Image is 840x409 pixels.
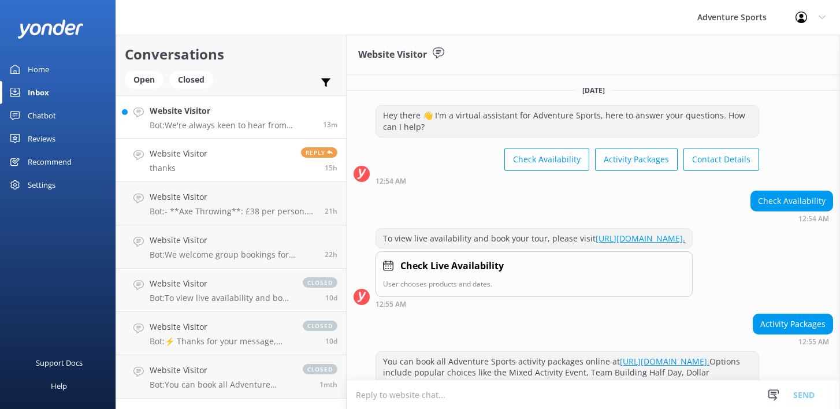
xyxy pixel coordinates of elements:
[125,43,337,65] h2: Conversations
[28,150,72,173] div: Recommend
[303,364,337,374] span: closed
[376,352,759,394] div: You can book all Adventure Sports activity packages online at Options include popular choices lik...
[376,177,759,185] div: Sep 08 2025 12:54am (UTC +01:00) Europe/London
[116,225,346,269] a: Website VisitorBot:We welcome group bookings for occasions like stag dos and can help tailor the ...
[753,314,832,334] div: Activity Packages
[325,293,337,303] span: Aug 28 2025 09:48pm (UTC +01:00) Europe/London
[683,148,759,171] button: Contact Details
[376,300,693,308] div: Sep 08 2025 12:55am (UTC +01:00) Europe/London
[301,147,337,158] span: Reply
[150,380,291,390] p: Bot: You can book all Adventure Sports activity packages online at [URL][DOMAIN_NAME]. Options in...
[36,351,83,374] div: Support Docs
[798,339,829,345] strong: 12:55 AM
[150,147,207,160] h4: Website Visitor
[28,104,56,127] div: Chatbot
[751,191,832,211] div: Check Availability
[28,173,55,196] div: Settings
[150,250,316,260] p: Bot: We welcome group bookings for occasions like stag dos and can help tailor the experience to ...
[319,380,337,389] span: Aug 07 2025 12:45am (UTC +01:00) Europe/London
[150,191,316,203] h4: Website Visitor
[620,356,709,367] a: [URL][DOMAIN_NAME].
[116,312,346,355] a: Website VisitorBot:⚡ Thanks for your message, we'll get back to you as soon as we can. You're als...
[150,105,314,117] h4: Website Visitor
[169,71,213,88] div: Closed
[376,178,406,185] strong: 12:54 AM
[325,336,337,346] span: Aug 28 2025 05:14pm (UTC +01:00) Europe/London
[750,214,833,222] div: Sep 08 2025 12:54am (UTC +01:00) Europe/London
[28,58,49,81] div: Home
[325,163,337,173] span: Sep 08 2025 12:55am (UTC +01:00) Europe/London
[325,250,337,259] span: Sep 07 2025 06:06pm (UTC +01:00) Europe/London
[116,355,346,399] a: Website VisitorBot:You can book all Adventure Sports activity packages online at [URL][DOMAIN_NAM...
[150,120,314,131] p: Bot: We're always keen to hear from enthusiastic people who’d like to join the Adventure Sports t...
[51,374,67,397] div: Help
[798,215,829,222] strong: 12:54 AM
[376,106,759,136] div: Hey there 👋 I'm a virtual assistant for Adventure Sports, here to answer your questions. How can ...
[595,148,678,171] button: Activity Packages
[125,71,163,88] div: Open
[575,85,612,95] span: [DATE]
[303,277,337,288] span: closed
[383,278,685,289] p: User chooses products and dates.
[504,148,589,171] button: Check Availability
[116,95,346,139] a: Website VisitorBot:We're always keen to hear from enthusiastic people who’d like to join the Adve...
[150,206,316,217] p: Bot: - **Axe Throwing**: £38 per person. For 8 adults, it would be £304. - **Clay Shooting**: Pri...
[150,364,291,377] h4: Website Visitor
[116,139,346,182] a: Website VisitorthanksReply15h
[358,47,427,62] h3: Website Visitor
[125,73,169,85] a: Open
[400,259,504,274] h4: Check Live Availability
[17,20,84,39] img: yonder-white-logo.png
[150,277,291,290] h4: Website Visitor
[150,321,291,333] h4: Website Visitor
[116,182,346,225] a: Website VisitorBot:- **Axe Throwing**: £38 per person. For 8 adults, it would be £304. - **Clay S...
[150,336,291,347] p: Bot: ⚡ Thanks for your message, we'll get back to you as soon as we can. You're also welcome to k...
[28,127,55,150] div: Reviews
[303,321,337,331] span: closed
[376,229,692,248] div: To view live availability and book your tour, please visit
[376,301,406,308] strong: 12:55 AM
[150,163,207,173] p: thanks
[596,233,685,244] a: [URL][DOMAIN_NAME].
[325,206,337,216] span: Sep 07 2025 07:10pm (UTC +01:00) Europe/London
[28,81,49,104] div: Inbox
[116,269,346,312] a: Website VisitorBot:To view live availability and book your tour, please visit [URL][DOMAIN_NAME]....
[150,293,291,303] p: Bot: To view live availability and book your tour, please visit [URL][DOMAIN_NAME].
[169,73,219,85] a: Closed
[150,234,316,247] h4: Website Visitor
[753,337,833,345] div: Sep 08 2025 12:55am (UTC +01:00) Europe/London
[323,120,337,129] span: Sep 08 2025 04:25pm (UTC +01:00) Europe/London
